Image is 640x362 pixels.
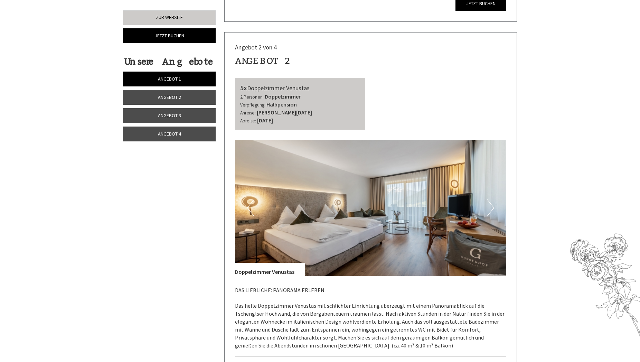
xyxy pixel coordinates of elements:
a: Jetzt buchen [123,28,216,43]
small: Verpflegung: [240,102,265,108]
small: Anreise: [240,110,256,116]
b: Halbpension [266,101,297,108]
small: 2 Personen: [240,94,264,100]
span: Angebot 2 von 4 [235,43,277,51]
span: Angebot 2 [158,94,181,100]
img: image [235,140,507,276]
span: Angebot 4 [158,131,181,137]
b: 5x [240,83,247,92]
b: Doppelzimmer [265,93,301,100]
div: Angebot 2 [235,55,291,67]
div: Doppelzimmer Venustas [240,83,360,93]
button: Previous [247,199,254,216]
div: Doppelzimmer Venustas [235,263,305,276]
span: Angebot 1 [158,76,181,82]
a: Zur Website [123,10,216,25]
b: [PERSON_NAME][DATE] [257,109,312,116]
div: Unsere Angebote [123,55,214,68]
span: Angebot 3 [158,112,181,119]
p: DAS LIEBLICHE: PANORAMA ERLEBEN Das helle Doppelzimmer Venustas mit schlichter Einrichtung überze... [235,286,507,350]
b: [DATE] [257,117,273,124]
button: Next [487,199,494,216]
small: Abreise: [240,118,256,124]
